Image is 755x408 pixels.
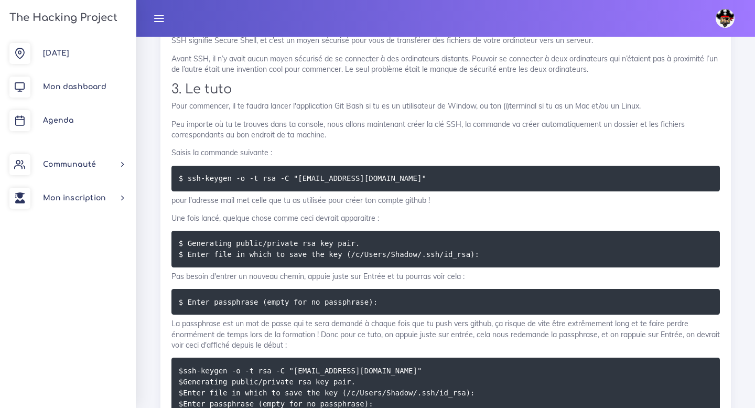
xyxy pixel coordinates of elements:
[179,296,381,308] code: $ Enter passphrase (empty for no passphrase):
[179,238,482,260] code: $ Generating public/private rsa key pair. $ Enter file in which to save the key (/c/Users/Shadow/...
[179,173,429,184] code: $ ssh-keygen -o -t rsa -C "[EMAIL_ADDRESS][DOMAIN_NAME]"
[171,53,720,75] p: Avant SSH, il n’y avait aucun moyen sécurisé de se connecter à des ordinateurs distants. Pouvoir ...
[171,195,720,206] p: pour l'adresse mail met celle que tu as utilisée pour créer ton compte github !
[171,119,720,141] p: Peu importe où tu te trouves dans ta console, nous allons maintenant créer la clé SSH, la command...
[716,9,735,28] img: avatar
[171,213,720,223] p: Une fois lancé, quelque chose comme ceci devrait apparaitre :
[43,83,106,91] span: Mon dashboard
[43,116,73,124] span: Agenda
[6,12,117,24] h3: The Hacking Project
[171,82,720,97] h2: 3. Le tuto
[171,101,720,111] p: Pour commencer, il te faudra lancer l'application Git Bash si tu es un utilisateur de Window, ou ...
[171,271,720,282] p: Pas besoin d'entrer un nouveau chemin, appuie juste sur Entrée et tu pourras voir cela :
[43,49,69,57] span: [DATE]
[171,35,720,46] p: SSH signifie Secure Shell, et c’est un moyen sécurisé pour vous de transférer des fichiers de vot...
[171,147,720,158] p: Saisis la commande suivante :
[43,160,96,168] span: Communauté
[43,194,106,202] span: Mon inscription
[171,318,720,350] p: La passphrase est un mot de passe qui te sera demandé à chaque fois que tu push vers github, ça r...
